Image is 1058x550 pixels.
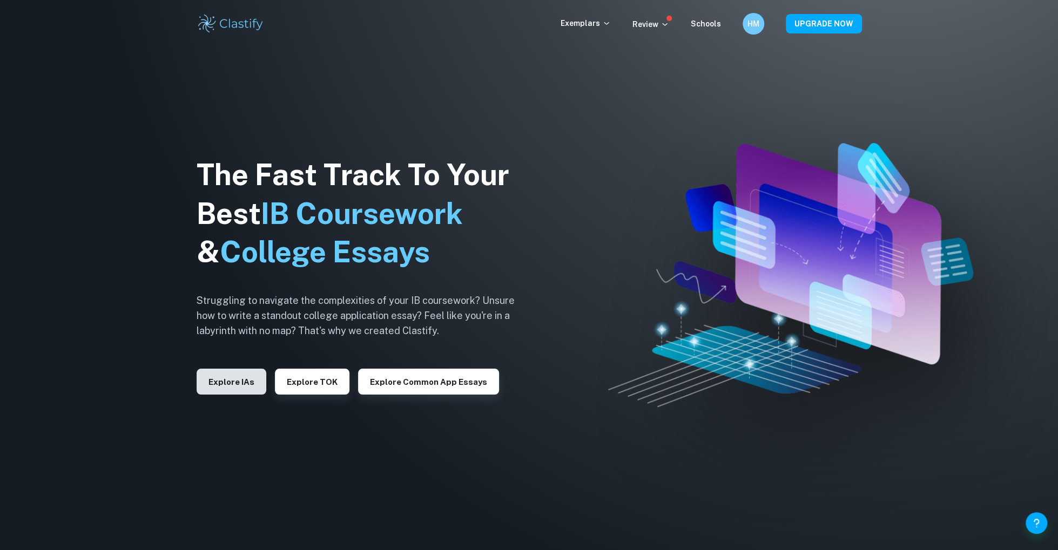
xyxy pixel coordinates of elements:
[220,235,430,269] span: College Essays
[786,14,862,33] button: UPGRADE NOW
[358,369,499,395] button: Explore Common App essays
[1026,512,1047,534] button: Help and Feedback
[561,17,611,29] p: Exemplars
[261,196,463,230] span: IB Coursework
[197,155,531,272] h1: The Fast Track To Your Best &
[608,143,974,407] img: Clastify hero
[197,369,266,395] button: Explore IAs
[197,376,266,386] a: Explore IAs
[275,376,349,386] a: Explore TOK
[275,369,349,395] button: Explore TOK
[197,13,265,35] img: Clastify logo
[747,18,759,30] h6: HM
[743,13,764,35] button: HM
[632,18,669,30] p: Review
[197,293,531,338] h6: Struggling to navigate the complexities of your IB coursework? Unsure how to write a standout col...
[691,19,721,28] a: Schools
[358,376,499,386] a: Explore Common App essays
